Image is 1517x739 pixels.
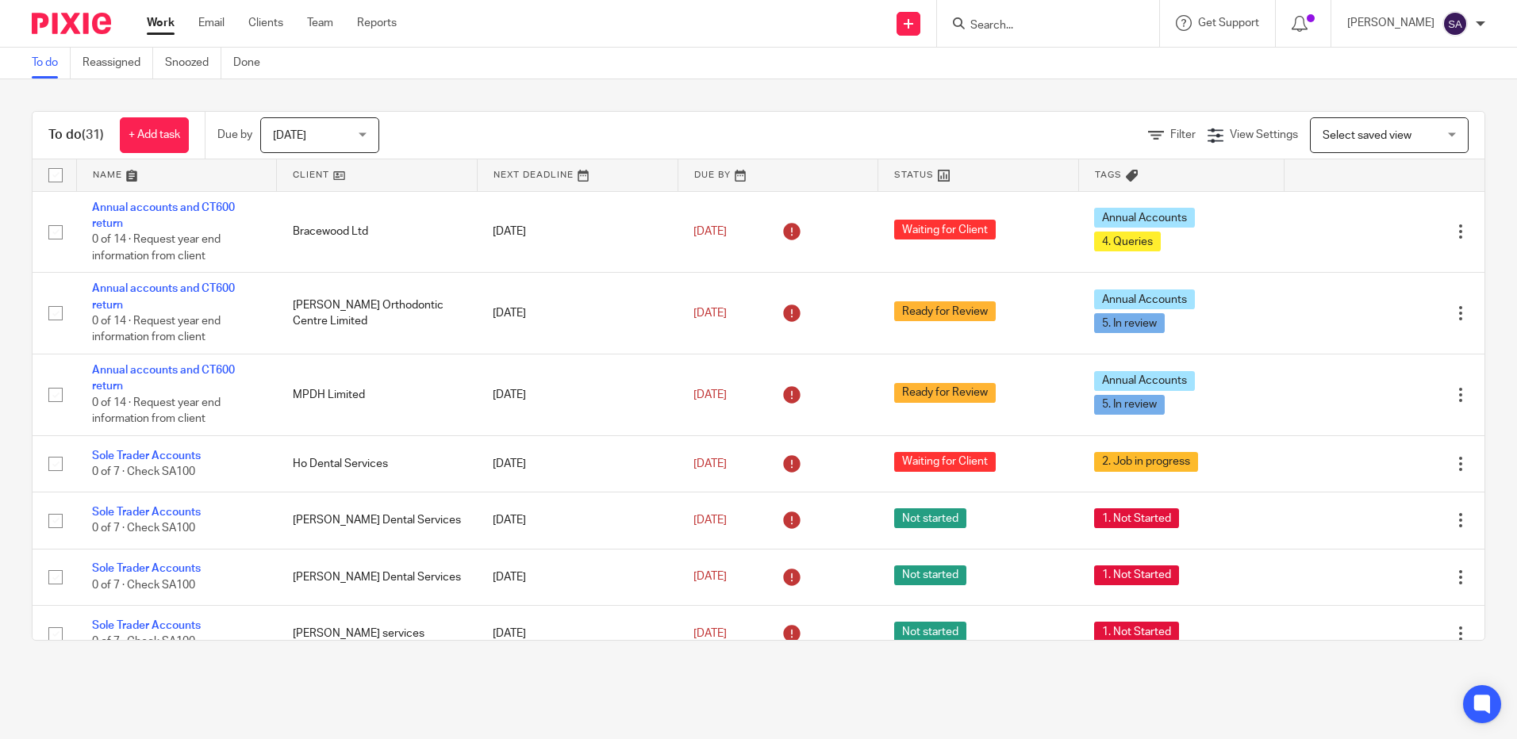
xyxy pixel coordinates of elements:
[693,389,727,400] span: [DATE]
[477,549,678,605] td: [DATE]
[693,572,727,583] span: [DATE]
[969,19,1112,33] input: Search
[1094,313,1165,333] span: 5. In review
[477,492,678,549] td: [DATE]
[277,435,478,492] td: Ho Dental Services
[1442,11,1468,36] img: svg%3E
[894,383,996,403] span: Ready for Review
[1094,371,1195,391] span: Annual Accounts
[894,220,996,239] span: Waiting for Client
[277,354,478,436] td: MPDH Limited
[92,580,195,591] span: 0 of 7 · Check SA100
[277,549,478,605] td: [PERSON_NAME] Dental Services
[277,606,478,662] td: [PERSON_NAME] services
[1094,622,1179,641] span: 1. Not Started
[1094,395,1165,415] span: 5. In review
[92,202,235,229] a: Annual accounts and CT600 return
[92,365,235,392] a: Annual accounts and CT600 return
[1230,129,1298,140] span: View Settings
[1094,208,1195,228] span: Annual Accounts
[92,316,221,343] span: 0 of 14 · Request year end information from client
[1198,17,1259,29] span: Get Support
[92,563,201,574] a: Sole Trader Accounts
[92,620,201,631] a: Sole Trader Accounts
[477,435,678,492] td: [DATE]
[83,48,153,78] a: Reassigned
[1094,232,1161,251] span: 4. Queries
[477,606,678,662] td: [DATE]
[92,507,201,518] a: Sole Trader Accounts
[1094,289,1195,309] span: Annual Accounts
[248,15,283,31] a: Clients
[894,301,996,321] span: Ready for Review
[198,15,225,31] a: Email
[1323,130,1411,141] span: Select saved view
[82,128,104,141] span: (31)
[48,127,104,144] h1: To do
[92,234,221,262] span: 0 of 14 · Request year end information from client
[277,492,478,549] td: [PERSON_NAME] Dental Services
[165,48,221,78] a: Snoozed
[477,191,678,273] td: [DATE]
[307,15,333,31] a: Team
[273,130,306,141] span: [DATE]
[92,450,201,461] a: Sole Trader Accounts
[1094,565,1179,585] span: 1. Not Started
[120,117,189,153] a: + Add task
[147,15,175,31] a: Work
[693,226,727,237] span: [DATE]
[693,515,727,526] span: [DATE]
[92,283,235,310] a: Annual accounts and CT600 return
[277,273,478,354] td: [PERSON_NAME] Orthodontic Centre Limited
[92,636,195,647] span: 0 of 7 · Check SA100
[693,458,727,469] span: [DATE]
[92,397,221,425] span: 0 of 14 · Request year end information from client
[277,191,478,273] td: Bracewood Ltd
[477,354,678,436] td: [DATE]
[92,523,195,534] span: 0 of 7 · Check SA100
[32,48,71,78] a: To do
[693,308,727,319] span: [DATE]
[1095,170,1122,179] span: Tags
[217,127,252,143] p: Due by
[1094,452,1198,472] span: 2. Job in progress
[1170,129,1196,140] span: Filter
[477,273,678,354] td: [DATE]
[1347,15,1434,31] p: [PERSON_NAME]
[693,628,727,639] span: [DATE]
[92,466,195,477] span: 0 of 7 · Check SA100
[894,508,966,528] span: Not started
[894,452,996,472] span: Waiting for Client
[894,565,966,585] span: Not started
[32,13,111,34] img: Pixie
[1094,508,1179,528] span: 1. Not Started
[894,622,966,641] span: Not started
[357,15,397,31] a: Reports
[233,48,272,78] a: Done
